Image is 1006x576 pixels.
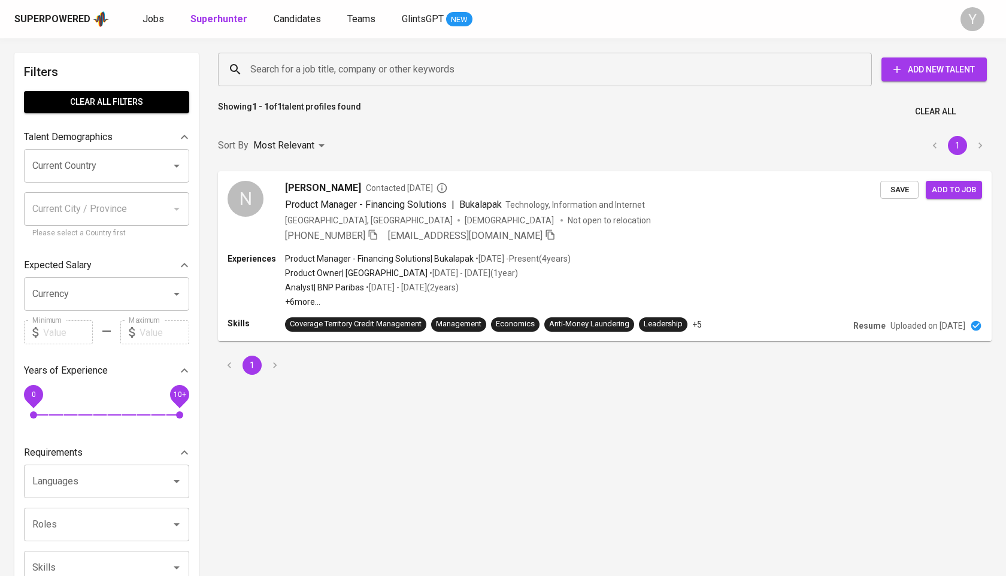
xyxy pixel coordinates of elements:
a: Superpoweredapp logo [14,10,109,28]
p: Experiences [228,253,285,265]
button: Open [168,286,185,302]
p: +6 more ... [285,296,571,308]
h6: Filters [24,62,189,81]
button: Open [168,473,185,490]
button: Add to job [926,181,982,199]
p: • [DATE] - [DATE] ( 1 year ) [428,267,518,279]
a: Teams [347,12,378,27]
div: Economics [496,319,535,330]
svg: By Batam recruiter [436,182,448,194]
b: 1 [277,102,282,111]
div: Requirements [24,441,189,465]
p: Skills [228,317,285,329]
div: Expected Salary [24,253,189,277]
button: Clear All filters [24,91,189,113]
button: page 1 [948,136,967,155]
p: Product Manager - Financing Solutions | Bukalapak [285,253,474,265]
div: Superpowered [14,13,90,26]
p: Uploaded on [DATE] [890,320,965,332]
p: Please select a Country first [32,228,181,240]
nav: pagination navigation [923,136,992,155]
span: [PERSON_NAME] [285,181,361,195]
span: Candidates [274,13,321,25]
p: Sort By [218,138,249,153]
span: Clear All [915,104,956,119]
b: 1 - 1 [252,102,269,111]
span: 0 [31,390,35,399]
div: Y [960,7,984,31]
span: Clear All filters [34,95,180,110]
p: • [DATE] - [DATE] ( 2 years ) [364,281,459,293]
a: N[PERSON_NAME]Contacted [DATE]Product Manager - Financing Solutions|BukalapakTechnology, Informat... [218,171,992,341]
a: GlintsGPT NEW [402,12,472,27]
div: Coverage Territory Credit Management [290,319,422,330]
input: Value [140,320,189,344]
p: Not open to relocation [568,214,651,226]
div: Leadership [644,319,683,330]
button: Save [880,181,919,199]
input: Value [43,320,93,344]
span: Bukalapak [459,199,502,210]
span: Product Manager - Financing Solutions [285,199,447,210]
div: [GEOGRAPHIC_DATA], [GEOGRAPHIC_DATA] [285,214,453,226]
nav: pagination navigation [218,356,286,375]
button: Add New Talent [881,57,987,81]
b: Superhunter [190,13,247,25]
p: • [DATE] - Present ( 4 years ) [474,253,571,265]
p: Expected Salary [24,258,92,272]
span: [EMAIL_ADDRESS][DOMAIN_NAME] [388,230,543,241]
div: Management [436,319,481,330]
div: Anti-Money Laundering [549,319,629,330]
img: app logo [93,10,109,28]
span: Add New Talent [891,62,977,77]
span: [PHONE_NUMBER] [285,230,365,241]
a: Candidates [274,12,323,27]
p: Most Relevant [253,138,314,153]
button: Open [168,559,185,576]
span: 10+ [173,390,186,399]
span: Contacted [DATE] [366,182,448,194]
div: Talent Demographics [24,125,189,149]
p: Requirements [24,445,83,460]
p: Analyst | BNP Paribas [285,281,364,293]
p: Product Owner | [GEOGRAPHIC_DATA] [285,267,428,279]
span: Technology, Information and Internet [505,200,645,210]
span: | [452,198,454,212]
button: Clear All [910,101,960,123]
p: Talent Demographics [24,130,113,144]
span: Teams [347,13,375,25]
p: Resume [853,320,886,332]
button: page 1 [243,356,262,375]
a: Jobs [143,12,166,27]
span: Jobs [143,13,164,25]
span: [DEMOGRAPHIC_DATA] [465,214,556,226]
p: Showing of talent profiles found [218,101,361,123]
button: Open [168,516,185,533]
div: Most Relevant [253,135,329,157]
button: Open [168,157,185,174]
p: Years of Experience [24,363,108,378]
span: GlintsGPT [402,13,444,25]
span: Add to job [932,183,976,197]
span: Save [886,183,913,197]
div: N [228,181,263,217]
div: Years of Experience [24,359,189,383]
a: Superhunter [190,12,250,27]
p: +5 [692,319,702,331]
span: NEW [446,14,472,26]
